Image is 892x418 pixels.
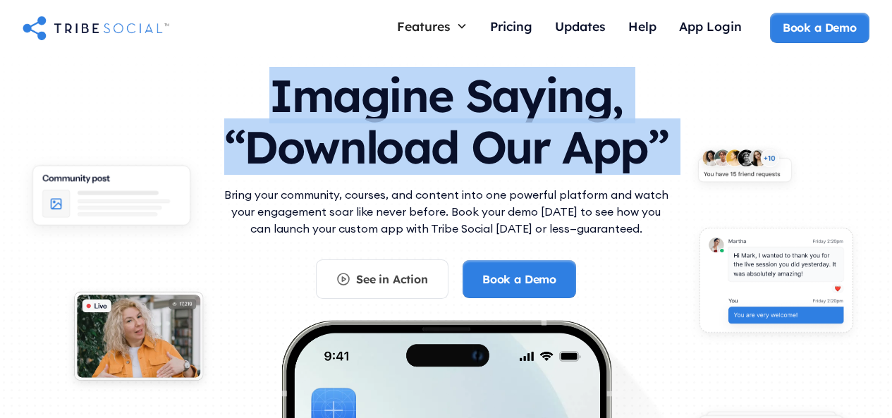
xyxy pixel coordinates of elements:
[356,271,428,287] div: See in Action
[18,155,205,244] img: An illustration of Community Feed
[617,13,668,43] a: Help
[770,13,869,42] a: Book a Demo
[63,283,214,395] img: An illustration of Live video
[687,141,802,196] img: An illustration of New friends requests
[479,13,544,43] a: Pricing
[23,13,169,42] a: home
[555,18,606,34] div: Updates
[221,56,672,180] h1: Imagine Saying, “Download Our App”
[668,13,753,43] a: App Login
[544,13,617,43] a: Updates
[628,18,656,34] div: Help
[221,186,672,237] p: Bring your community, courses, and content into one powerful platform and watch your engagement s...
[316,259,448,299] a: See in Action
[490,18,532,34] div: Pricing
[386,13,479,39] div: Features
[687,219,865,348] img: An illustration of chat
[679,18,742,34] div: App Login
[463,260,576,298] a: Book a Demo
[397,18,451,34] div: Features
